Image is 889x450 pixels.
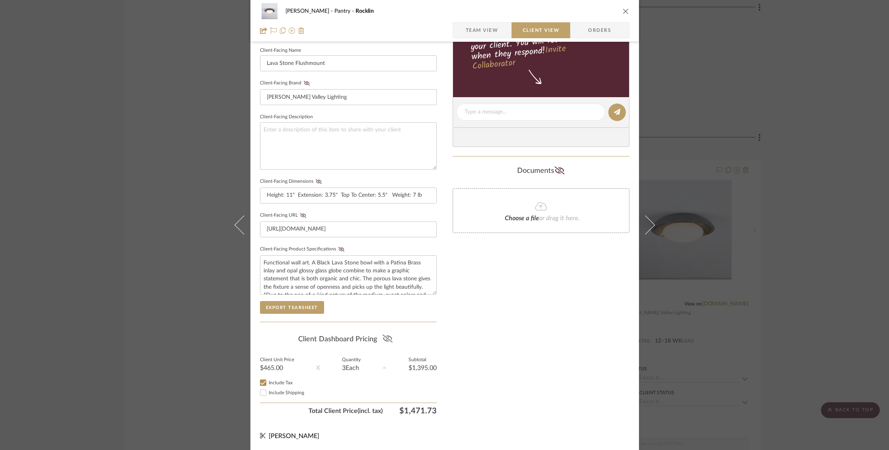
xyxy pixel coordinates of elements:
[539,215,580,221] span: or drag it here.
[523,22,559,38] span: Client View
[269,380,293,385] span: Include Tax
[579,22,620,38] span: Orders
[260,213,309,218] label: Client-Facing URL
[260,89,437,105] input: Enter Client-Facing Brand
[260,49,301,53] label: Client-Facing Name
[260,406,383,416] span: Total Client Price
[408,365,437,371] div: $1,395.00
[260,221,437,237] input: Enter item URL
[466,22,498,38] span: Team View
[334,8,356,14] span: Pantry
[298,27,305,34] img: Remove from project
[451,20,630,73] div: Share details about this item with your client. You will receive emails when they respond!
[358,406,383,416] span: (incl. tax)
[316,363,320,373] div: X
[342,365,361,371] div: 3 Each
[301,80,312,86] button: Client-Facing Brand
[260,188,437,203] input: Enter item dimensions
[260,3,279,19] img: dc146a7e-8885-49d5-b632-ffb170b50fb0_48x40.jpg
[622,8,629,15] button: close
[260,179,324,184] label: Client-Facing Dimensions
[383,363,386,373] div: =
[383,406,437,416] span: $1,471.73
[260,365,294,371] div: $465.00
[260,247,347,252] label: Client-Facing Product Specifications
[336,247,347,252] button: Client-Facing Product Specifications
[260,358,294,362] label: Client Unit Price
[313,179,324,184] button: Client-Facing Dimensions
[260,301,324,314] button: Export Tearsheet
[260,80,312,86] label: Client-Facing Brand
[505,215,539,221] span: Choose a file
[298,213,309,218] button: Client-Facing URL
[453,164,629,177] div: Documents
[356,8,374,14] span: Rocklin
[269,433,319,439] span: [PERSON_NAME]
[260,330,437,348] div: Client Dashboard Pricing
[260,115,313,119] label: Client-Facing Description
[269,390,304,395] span: Include Shipping
[285,8,334,14] span: [PERSON_NAME]
[408,358,437,362] label: Subtotal
[342,358,361,362] label: Quantity
[260,55,437,71] input: Enter Client-Facing Item Name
